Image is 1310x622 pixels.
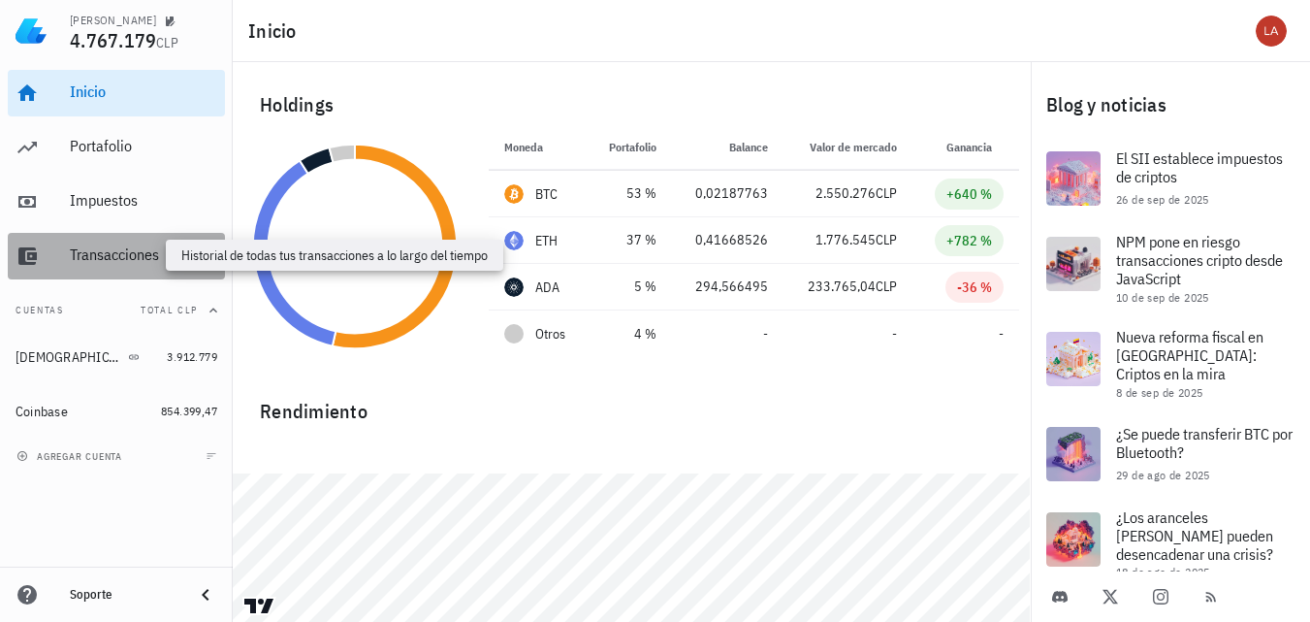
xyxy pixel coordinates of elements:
span: CLP [876,278,897,295]
div: Inicio [70,82,217,101]
div: BTC-icon [504,184,524,204]
a: El SII establece impuestos de criptos 26 de sep de 2025 [1031,136,1310,221]
span: 4.767.179 [70,27,156,53]
span: CLP [156,34,178,51]
div: Rendimiento [244,380,1019,427]
a: Portafolio [8,124,225,171]
span: - [763,325,768,343]
div: ADA-icon [504,278,524,297]
a: NPM pone en riesgo transacciones cripto desde JavaScript 10 de sep de 2025 [1031,221,1310,316]
span: Total CLP [141,304,198,316]
h1: Inicio [248,16,304,47]
span: 10 de sep de 2025 [1116,290,1209,305]
a: ¿Los aranceles [PERSON_NAME] pueden desencadenar una crisis? 18 de ago de 2025 [1031,497,1310,592]
div: 4 % [603,324,656,344]
div: 53 % [603,183,656,204]
span: agregar cuenta [20,450,122,463]
div: Portafolio [70,137,217,155]
span: El SII establece impuestos de criptos [1116,148,1283,186]
span: NPM pone en riesgo transacciones cripto desde JavaScript [1116,232,1283,288]
div: Soporte [70,587,178,603]
span: 8 de sep de 2025 [1116,385,1202,400]
a: Inicio [8,70,225,116]
span: 2.550.276 [815,184,876,202]
img: LedgiFi [16,16,47,47]
span: 1.776.545 [815,231,876,248]
th: Balance [672,124,783,171]
th: Moneda [489,124,588,171]
div: [DEMOGRAPHIC_DATA] [16,349,124,366]
a: ¿Se puede transferir BTC por Bluetooth? 29 de ago de 2025 [1031,411,1310,497]
button: CuentasTotal CLP [8,287,225,334]
th: Valor de mercado [783,124,912,171]
span: ¿Los aranceles [PERSON_NAME] pueden desencadenar una crisis? [1116,507,1273,564]
div: -36 % [957,278,992,297]
a: Charting by TradingView [242,597,276,615]
div: +782 % [946,231,992,250]
span: CLP [876,231,897,248]
button: agregar cuenta [12,446,131,466]
a: Coinbase 854.399,47 [8,388,225,435]
span: Otros [535,324,565,344]
span: - [892,325,897,343]
span: 854.399,47 [161,404,217,418]
div: 37 % [603,230,656,250]
div: Transacciones [70,246,217,264]
div: 294,566495 [687,277,768,297]
span: - [999,325,1004,343]
div: Holdings [244,74,1019,136]
div: Coinbase [16,404,68,420]
div: 0,41668526 [687,230,768,250]
th: Portafolio [588,124,672,171]
div: Blog y noticias [1031,74,1310,136]
span: 29 de ago de 2025 [1116,468,1210,482]
span: CLP [876,184,897,202]
div: BTC [535,184,559,204]
div: 0,02187763 [687,183,768,204]
div: 5 % [603,277,656,297]
span: 233.765,04 [808,278,876,295]
div: +640 % [946,184,992,204]
div: ETH [535,231,559,250]
a: Impuestos [8,179,225,225]
span: Nueva reforma fiscal en [GEOGRAPHIC_DATA]: Criptos en la mira [1116,327,1263,383]
a: [DEMOGRAPHIC_DATA] 3.912.779 [8,334,225,380]
span: 3.912.779 [167,349,217,364]
div: avatar [1256,16,1287,47]
span: Ganancia [946,140,1004,154]
span: ¿Se puede transferir BTC por Bluetooth? [1116,424,1293,462]
div: Impuestos [70,191,217,210]
a: Nueva reforma fiscal en [GEOGRAPHIC_DATA]: Criptos en la mira 8 de sep de 2025 [1031,316,1310,411]
span: 26 de sep de 2025 [1116,192,1209,207]
div: [PERSON_NAME] [70,13,156,28]
div: ADA [535,278,560,297]
div: ETH-icon [504,231,524,250]
a: Transacciones [8,233,225,279]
